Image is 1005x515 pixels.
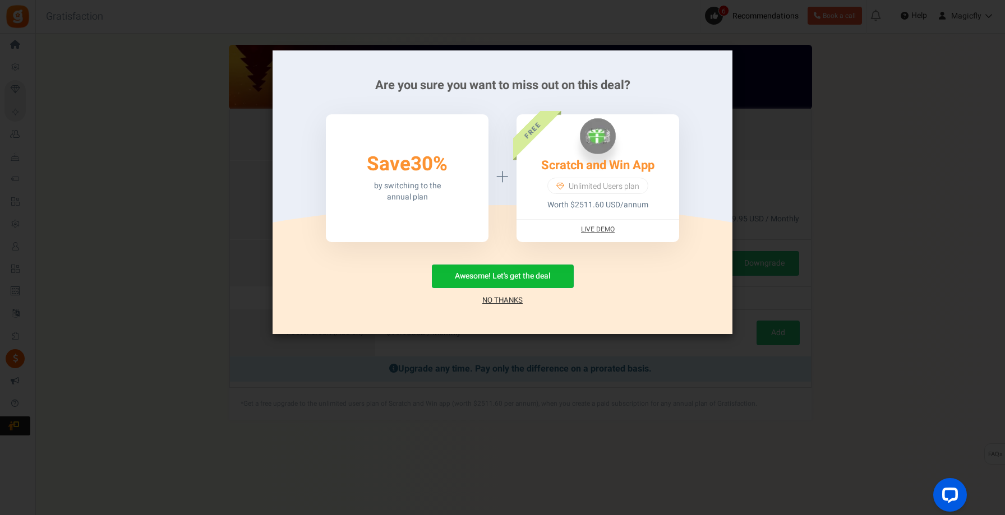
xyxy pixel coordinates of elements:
[482,295,523,306] a: No Thanks
[541,156,654,174] a: Scratch and Win App
[374,180,441,203] p: by switching to the annual plan
[367,154,448,175] h3: Save
[289,78,716,92] h2: Are you sure you want to miss out on this deal?
[569,181,639,192] span: Unlimited Users plan
[581,225,615,234] a: Live Demo
[580,118,616,154] img: Scratch and Win
[411,150,448,179] span: 30%
[497,94,568,165] div: FREE
[432,265,574,288] button: Awesome! Let's get the deal
[547,199,648,211] p: Worth $2511.60 USD/annum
